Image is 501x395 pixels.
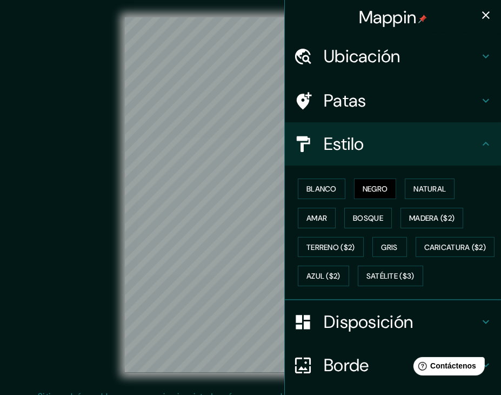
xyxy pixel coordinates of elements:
[324,133,364,155] font: Estilo
[285,79,501,122] div: Patas
[353,213,383,223] font: Bosque
[359,6,417,29] font: Mappin
[324,354,369,377] font: Borde
[306,272,340,281] font: Azul ($2)
[413,184,446,194] font: Natural
[324,311,413,333] font: Disposición
[416,237,495,258] button: Caricatura ($2)
[125,17,376,373] canvas: Mapa
[324,45,400,68] font: Ubicación
[354,179,397,199] button: Negro
[358,266,423,286] button: Satélite ($3)
[400,208,463,228] button: Madera ($2)
[363,184,388,194] font: Negro
[382,242,398,252] font: Gris
[405,353,489,383] iframe: Lanzador de widgets de ayuda
[298,237,364,258] button: Terreno ($2)
[372,237,407,258] button: Gris
[306,242,355,252] font: Terreno ($2)
[405,179,455,199] button: Natural
[409,213,455,223] font: Madera ($2)
[366,272,415,281] font: Satélite ($3)
[285,344,501,387] div: Borde
[298,208,336,228] button: Amar
[306,213,327,223] font: Amar
[418,15,427,23] img: pin-icon.png
[285,300,501,344] div: Disposición
[285,122,501,166] div: Estilo
[324,89,366,112] font: Patas
[298,266,349,286] button: Azul ($2)
[344,208,392,228] button: Bosque
[285,35,501,78] div: Ubicación
[424,242,486,252] font: Caricatura ($2)
[306,184,337,194] font: Blanco
[298,179,345,199] button: Blanco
